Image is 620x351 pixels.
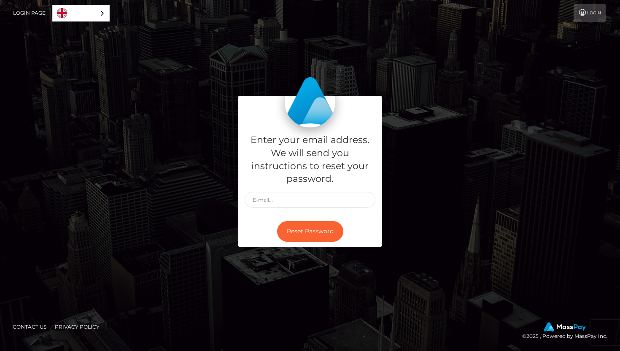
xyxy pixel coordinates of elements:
button: Reset Password [277,221,343,242]
img: MassPay Login [285,77,335,127]
aside: Language selected: English [52,5,110,22]
h5: Enter your email address. We will send you instructions to reset your password. [245,134,375,186]
div: © 2025 , Powered by MassPay Inc. [522,322,614,341]
img: MassPay [544,322,586,332]
a: Contact Us [9,320,50,333]
a: English [53,5,109,21]
a: Privacy Policy [51,320,103,333]
a: Login [574,4,606,22]
a: Login Page [13,4,46,22]
input: E-mail... [245,192,375,208]
div: Language [52,5,110,22]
